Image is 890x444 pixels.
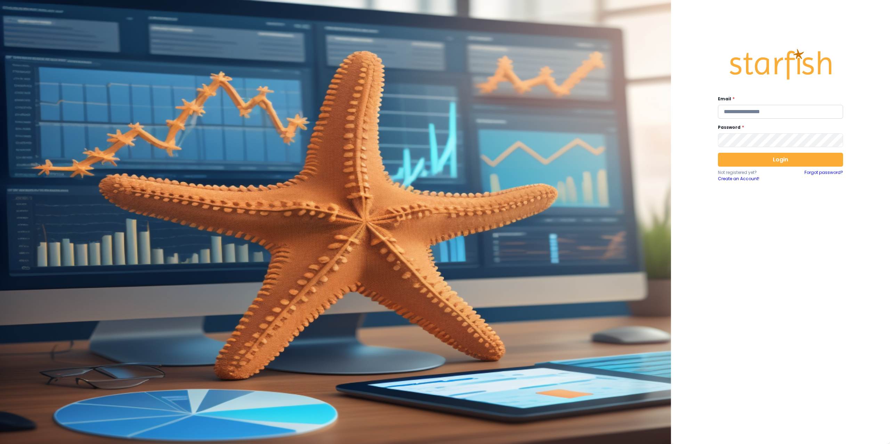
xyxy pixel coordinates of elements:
[718,96,839,102] label: Email
[718,176,780,182] a: Create an Account!
[718,124,839,131] label: Password
[718,153,843,167] button: Login
[718,169,780,176] p: Not registered yet?
[804,169,843,182] a: Forgot password?
[728,42,833,86] img: Logo.42cb71d561138c82c4ab.png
